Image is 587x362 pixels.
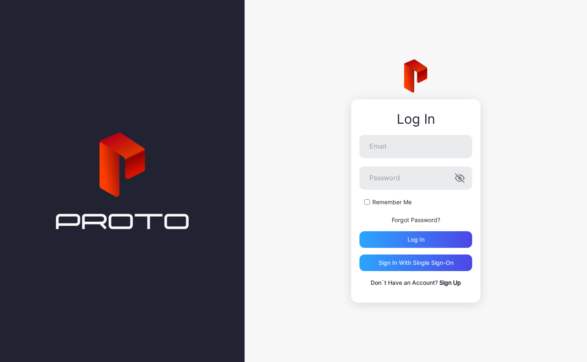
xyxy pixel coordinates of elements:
button: Password [455,173,465,183]
input: Email [359,135,472,158]
a: Forgot Password? [392,216,440,223]
p: Don`t Have an Account? [359,278,472,288]
a: Sign Up [439,279,461,286]
label: Remember Me [372,198,412,206]
div: Sign in With Single Sign-On [378,259,454,266]
button: Log in [359,231,472,248]
div: Log In [359,112,472,127]
div: Log in [408,236,424,243]
button: Sign in With Single Sign-On [359,254,472,271]
input: Password [359,166,472,190]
